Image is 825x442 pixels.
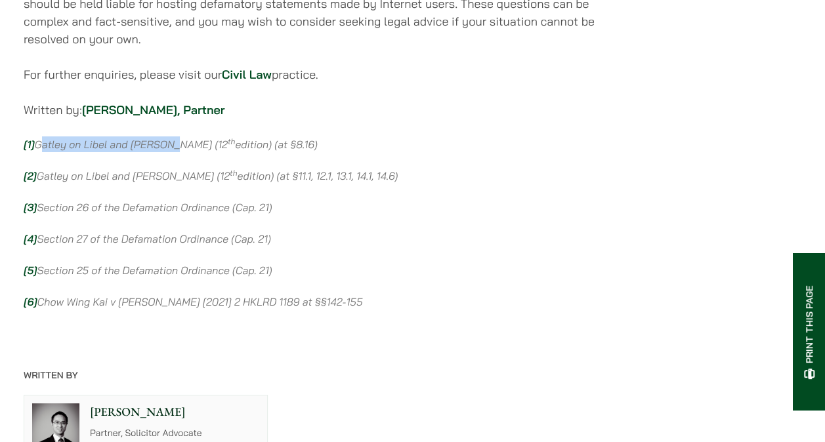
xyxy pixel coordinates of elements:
[37,169,398,182] em: Gatley on Libel and [PERSON_NAME] (12 edition) (at §11.1, 12.1, 13.1, 14.1, 14.6)
[24,264,37,277] a: [5]
[35,138,318,151] em: Gatley on Libel and [PERSON_NAME] (12 edition) (at §8.16)
[37,232,270,245] em: Section 27 of the Defamation Ordinance (Cap. 21)
[24,169,37,182] a: [2]
[37,295,363,308] em: Chow Wing Kai v [PERSON_NAME] [2021] 2 HKLRD 1189 at §§142-155
[24,201,37,214] a: [3]
[90,426,259,440] p: Partner, Solicitor Advocate
[90,403,259,421] p: [PERSON_NAME]
[228,136,235,146] sup: th
[82,102,225,117] a: [PERSON_NAME], Partner
[24,232,37,245] a: [4]
[222,67,272,82] a: Civil Law
[24,101,607,119] p: Written by:
[37,201,272,214] em: Section 26 of the Defamation Ordinance (Cap. 21)
[24,138,35,151] a: [1]
[230,168,237,178] sup: th
[24,295,37,308] a: [6]
[37,264,272,277] em: Section 25 of the Defamation Ordinance (Cap. 21)
[24,66,607,83] p: For further enquiries, please visit our practice.
[24,369,801,381] p: Written By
